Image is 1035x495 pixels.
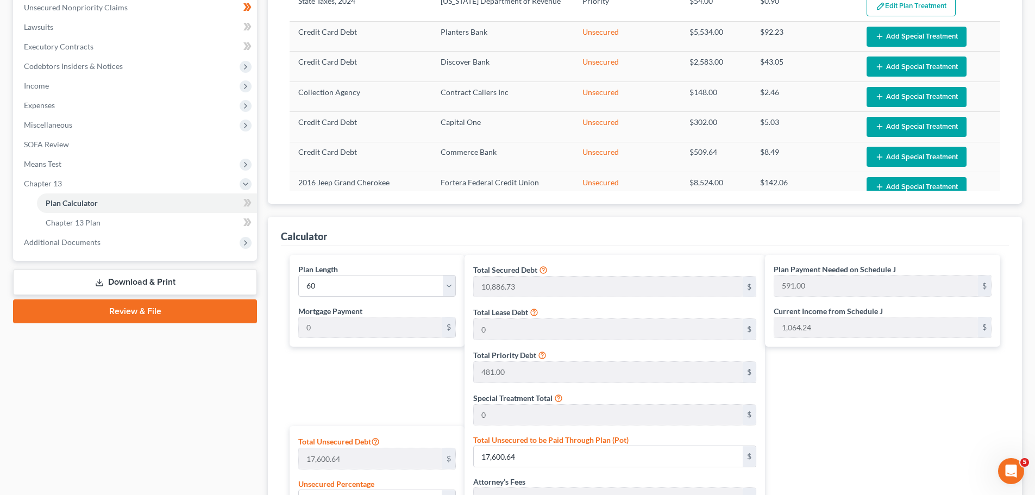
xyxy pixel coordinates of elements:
[681,172,752,202] td: $8,524.00
[743,446,756,467] div: $
[442,448,455,469] div: $
[774,275,978,296] input: 0.00
[867,27,967,47] button: Add Special Treatment
[751,82,858,111] td: $2.46
[24,101,55,110] span: Expenses
[432,172,574,202] td: Fortera Federal Credit Union
[774,264,896,275] label: Plan Payment Needed on Schedule J
[24,237,101,247] span: Additional Documents
[473,349,536,361] label: Total Priority Debt
[298,478,374,490] label: Unsecured Percentage
[24,81,49,90] span: Income
[15,37,257,57] a: Executory Contracts
[867,147,967,167] button: Add Special Treatment
[474,446,743,467] input: 0.00
[15,17,257,37] a: Lawsuits
[867,57,967,77] button: Add Special Treatment
[867,87,967,107] button: Add Special Treatment
[299,317,442,338] input: 0.00
[751,172,858,202] td: $142.06
[574,112,680,142] td: Unsecured
[473,476,525,487] label: Attorney’s Fees
[281,230,327,243] div: Calculator
[299,448,442,469] input: 0.00
[473,264,537,275] label: Total Secured Debt
[15,135,257,154] a: SOFA Review
[290,82,432,111] td: Collection Agency
[432,52,574,82] td: Discover Bank
[24,179,62,188] span: Chapter 13
[24,42,93,51] span: Executory Contracts
[474,405,743,425] input: 0.00
[574,172,680,202] td: Unsecured
[743,405,756,425] div: $
[751,52,858,82] td: $43.05
[298,305,362,317] label: Mortgage Payment
[876,2,885,11] img: edit-pencil-c1479a1de80d8dea1e2430c2f745a3c6a07e9d7aa2eeffe225670001d78357a8.svg
[473,392,553,404] label: Special Treatment Total
[24,140,69,149] span: SOFA Review
[432,112,574,142] td: Capital One
[751,112,858,142] td: $5.03
[574,142,680,172] td: Unsecured
[681,112,752,142] td: $302.00
[774,305,883,317] label: Current Income from Schedule J
[298,435,380,448] label: Total Unsecured Debt
[867,117,967,137] button: Add Special Treatment
[24,61,123,71] span: Codebtors Insiders & Notices
[46,198,98,208] span: Plan Calculator
[774,317,978,338] input: 0.00
[24,22,53,32] span: Lawsuits
[24,3,128,12] span: Unsecured Nonpriority Claims
[743,362,756,383] div: $
[681,82,752,111] td: $148.00
[46,218,101,227] span: Chapter 13 Plan
[37,193,257,213] a: Plan Calculator
[474,362,743,383] input: 0.00
[290,22,432,52] td: Credit Card Debt
[1020,458,1029,467] span: 5
[751,142,858,172] td: $8.49
[290,142,432,172] td: Credit Card Debt
[681,142,752,172] td: $509.64
[978,317,991,338] div: $
[290,172,432,202] td: 2016 Jeep Grand Cherokee
[867,177,967,197] button: Add Special Treatment
[978,275,991,296] div: $
[574,52,680,82] td: Unsecured
[681,52,752,82] td: $2,583.00
[442,317,455,338] div: $
[681,22,752,52] td: $5,534.00
[298,264,338,275] label: Plan Length
[13,299,257,323] a: Review & File
[37,213,257,233] a: Chapter 13 Plan
[743,319,756,340] div: $
[743,277,756,297] div: $
[474,277,743,297] input: 0.00
[290,112,432,142] td: Credit Card Debt
[24,159,61,168] span: Means Test
[474,319,743,340] input: 0.00
[998,458,1024,484] iframe: Intercom live chat
[751,22,858,52] td: $92.23
[290,52,432,82] td: Credit Card Debt
[473,434,629,446] label: Total Unsecured to be Paid Through Plan (Pot)
[432,142,574,172] td: Commerce Bank
[24,120,72,129] span: Miscellaneous
[13,270,257,295] a: Download & Print
[574,22,680,52] td: Unsecured
[432,22,574,52] td: Planters Bank
[432,82,574,111] td: Contract Callers Inc
[574,82,680,111] td: Unsecured
[473,306,528,318] label: Total Lease Debt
